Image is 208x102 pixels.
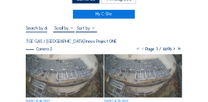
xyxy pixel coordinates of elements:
span: Page 1 / 6696 [146,46,172,52]
div: Camera 2 [26,47,52,51]
div: TGE GAS / [GEOGRAPHIC_DATA] Ineos Project ONE [26,39,117,43]
img: image_53794967 [26,54,103,98]
input: Search by date 󰅀 [26,25,47,31]
img: image_53794792 [104,54,182,98]
a: My C-Site [73,10,136,19]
